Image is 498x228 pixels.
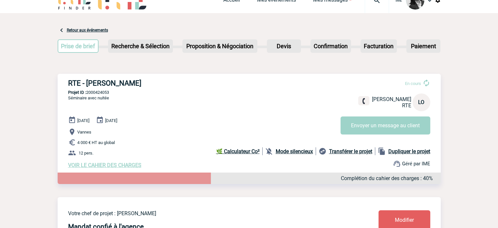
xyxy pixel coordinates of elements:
b: Dupliquer le projet [388,148,430,155]
b: 🌿 Calculateur Co² [216,148,260,155]
a: VOIR LE CAHIER DES CHARGES [68,162,141,168]
b: Mode silencieux [276,148,313,155]
button: Envoyer un message au client [341,116,430,135]
span: Modifier [395,217,414,223]
span: [DATE] [77,118,89,123]
p: Prise de brief [58,40,98,52]
span: [DATE] [105,118,117,123]
span: 4 000 € HT au global [77,140,115,145]
span: En cours [405,81,421,86]
span: Séminaire avec nuitée [68,95,109,100]
h3: RTE - [PERSON_NAME] [68,79,265,87]
b: Transférer le projet [329,148,372,155]
p: Paiement [407,40,440,52]
span: 12 pers. [79,151,93,155]
span: [PERSON_NAME] [372,96,411,102]
p: Devis [267,40,300,52]
span: Géré par IME [402,161,430,167]
img: file_copy-black-24dp.png [378,147,386,155]
p: Proposition & Négociation [183,40,257,52]
p: Confirmation [311,40,350,52]
b: Projet ID : [68,90,86,95]
p: Facturation [361,40,396,52]
p: Votre chef de projet : [PERSON_NAME] [68,210,340,217]
img: support.png [393,160,401,168]
span: LO [418,99,424,105]
p: Recherche & Sélection [109,40,172,52]
span: Vannes [77,130,91,135]
a: 🌿 Calculateur Co² [216,147,263,155]
span: RTE [402,102,411,109]
p: 2000424053 [58,90,441,95]
a: Retour aux événements [67,28,108,32]
img: fixe.png [361,98,367,104]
